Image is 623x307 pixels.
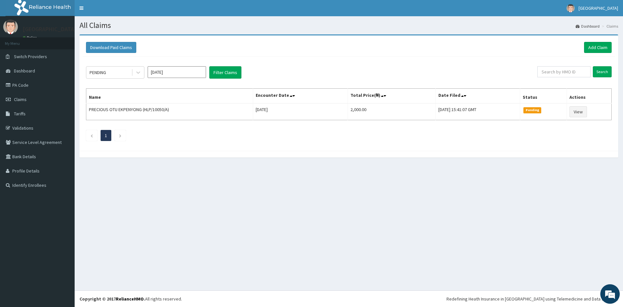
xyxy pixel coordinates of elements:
a: Next page [119,133,122,138]
span: Pending [523,107,541,113]
td: [DATE] 15:41:07 GMT [435,103,520,120]
strong: Copyright © 2017 . [79,296,145,302]
div: Redefining Heath Insurance in [GEOGRAPHIC_DATA] using Telemedicine and Data Science! [446,296,618,302]
button: Filter Claims [209,66,241,79]
h1: All Claims [79,21,618,30]
footer: All rights reserved. [75,290,623,307]
a: View [569,106,587,117]
span: Tariffs [14,111,26,117]
span: Switch Providers [14,54,47,59]
p: [GEOGRAPHIC_DATA] [23,26,76,32]
th: Status [520,89,567,104]
span: Claims [14,96,27,102]
li: Claims [600,23,618,29]
td: [DATE] [253,103,348,120]
th: Date Filed [435,89,520,104]
a: Add Claim [584,42,612,53]
th: Total Price(₦) [348,89,435,104]
div: PENDING [90,69,106,76]
input: Select Month and Year [148,66,206,78]
span: Dashboard [14,68,35,74]
a: Dashboard [576,23,600,29]
button: Download Paid Claims [86,42,136,53]
a: RelianceHMO [116,296,144,302]
td: PRECIOUS OTU EKPENYONG (HLP/10050/A) [86,103,253,120]
th: Actions [567,89,611,104]
img: User Image [567,4,575,12]
input: Search by HMO ID [537,66,591,77]
span: [GEOGRAPHIC_DATA] [579,5,618,11]
img: User Image [3,19,18,34]
a: Page 1 is your current page [105,133,107,138]
th: Encounter Date [253,89,348,104]
input: Search [593,66,612,77]
td: 2,000.00 [348,103,435,120]
a: Online [23,35,38,40]
th: Name [86,89,253,104]
a: Previous page [90,133,93,138]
